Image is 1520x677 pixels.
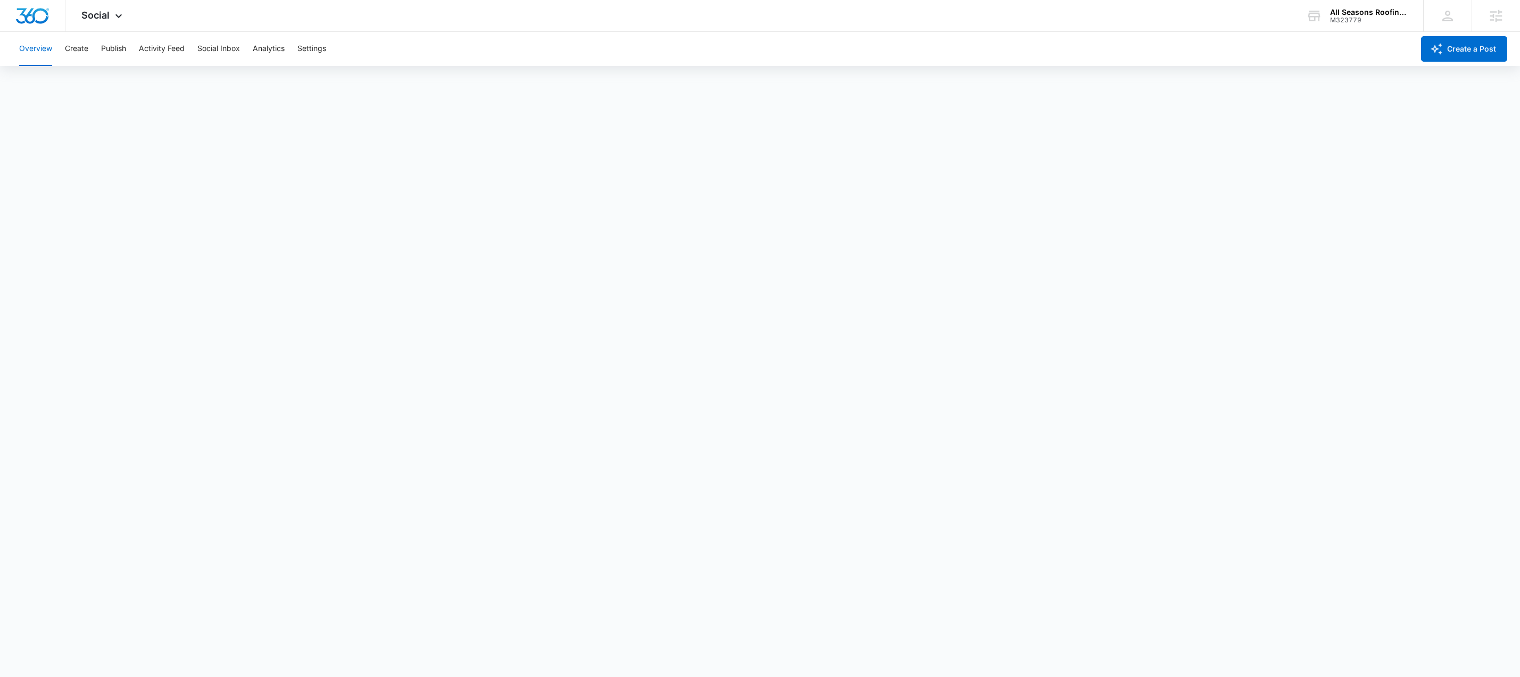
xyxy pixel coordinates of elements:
[139,32,185,66] button: Activity Feed
[1330,8,1408,16] div: account name
[197,32,240,66] button: Social Inbox
[1421,36,1507,62] button: Create a Post
[1330,16,1408,24] div: account id
[101,32,126,66] button: Publish
[65,32,88,66] button: Create
[19,32,52,66] button: Overview
[297,32,326,66] button: Settings
[81,10,110,21] span: Social
[253,32,285,66] button: Analytics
